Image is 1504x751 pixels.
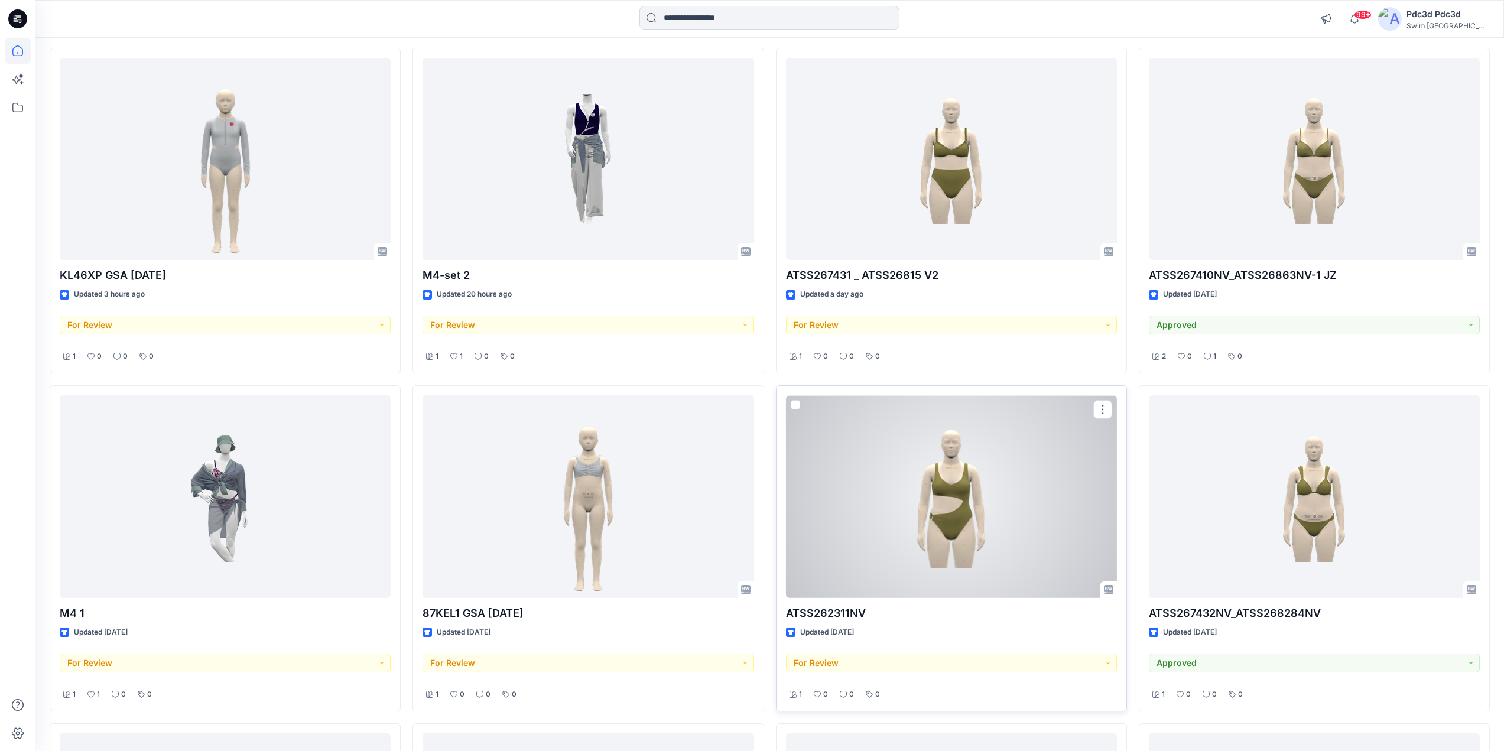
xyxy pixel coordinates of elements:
[1378,7,1402,31] img: avatar
[1238,688,1243,701] p: 0
[74,626,128,639] p: Updated [DATE]
[1149,267,1480,284] p: ATSS267410NV_ATSS26863NV-1 JZ
[1163,288,1217,301] p: Updated [DATE]
[786,605,1117,622] p: ATSS262311NV
[123,350,128,363] p: 0
[1149,605,1480,622] p: ATSS267432NV_ATSS268284NV
[875,688,880,701] p: 0
[1162,688,1165,701] p: 1
[149,350,154,363] p: 0
[1149,58,1480,261] a: ATSS267410NV_ATSS26863NV-1 JZ
[1149,395,1480,598] a: ATSS267432NV_ATSS268284NV
[484,350,489,363] p: 0
[786,267,1117,284] p: ATSS267431 _ ATSS26815 V2
[74,288,145,301] p: Updated 3 hours ago
[423,58,753,261] a: M4-set 2
[436,350,438,363] p: 1
[510,350,515,363] p: 0
[423,395,753,598] a: 87KEL1 GSA 2025.8.7
[875,350,880,363] p: 0
[823,688,828,701] p: 0
[73,350,76,363] p: 1
[1354,10,1372,19] span: 99+
[799,688,802,701] p: 1
[799,350,802,363] p: 1
[460,350,463,363] p: 1
[486,688,490,701] p: 0
[423,605,753,622] p: 87KEL1 GSA [DATE]
[423,267,753,284] p: M4-set 2
[849,688,854,701] p: 0
[60,395,391,598] a: M4 1
[1213,350,1216,363] p: 1
[460,688,464,701] p: 0
[800,288,863,301] p: Updated a day ago
[1163,626,1217,639] p: Updated [DATE]
[97,350,102,363] p: 0
[849,350,854,363] p: 0
[436,688,438,701] p: 1
[147,688,152,701] p: 0
[786,58,1117,261] a: ATSS267431 _ ATSS26815 V2
[60,267,391,284] p: KL46XP GSA [DATE]
[823,350,828,363] p: 0
[437,288,512,301] p: Updated 20 hours ago
[1406,7,1489,21] div: Pdc3d Pdc3d
[786,395,1117,598] a: ATSS262311NV
[512,688,517,701] p: 0
[1212,688,1217,701] p: 0
[1162,350,1166,363] p: 2
[1237,350,1242,363] p: 0
[1187,350,1192,363] p: 0
[60,605,391,622] p: M4 1
[97,688,100,701] p: 1
[60,58,391,261] a: KL46XP GSA 2025.8.12
[73,688,76,701] p: 1
[1406,21,1489,30] div: Swim [GEOGRAPHIC_DATA]
[800,626,854,639] p: Updated [DATE]
[437,626,490,639] p: Updated [DATE]
[1186,688,1191,701] p: 0
[121,688,126,701] p: 0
